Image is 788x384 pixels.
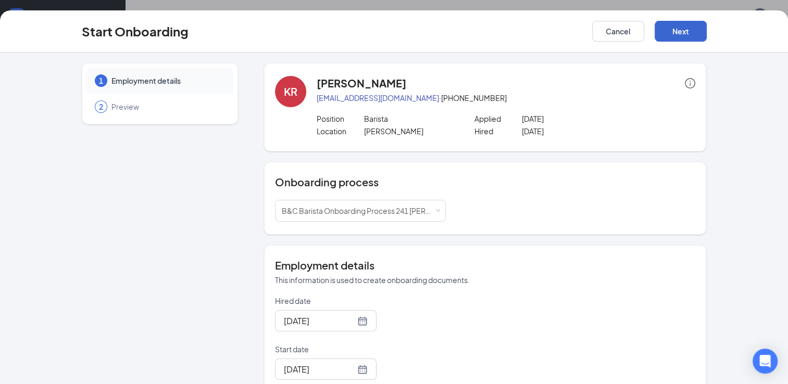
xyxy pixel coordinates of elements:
div: Open Intercom Messenger [753,349,778,374]
p: Applied [474,113,522,124]
h4: Employment details [275,258,696,273]
p: [PERSON_NAME] [364,126,458,136]
p: Hired [474,126,522,136]
p: · [PHONE_NUMBER] [317,93,696,103]
p: Location [317,126,364,136]
p: Hired date [275,296,446,306]
span: B&C Barista Onboarding Process 241 [PERSON_NAME] [282,206,469,215]
p: Barista [364,113,458,124]
span: Employment details [111,75,223,86]
a: [EMAIL_ADDRESS][DOMAIN_NAME] [317,93,439,103]
p: Start date [275,344,446,354]
h3: Start Onboarding [82,22,189,40]
span: 1 [99,75,103,86]
input: Aug 27, 2025 [284,314,355,327]
button: Next [655,21,707,42]
div: KR [284,84,297,99]
button: Cancel [592,21,644,42]
p: [DATE] [522,113,617,124]
p: Position [317,113,364,124]
span: Preview [111,101,223,112]
span: 2 [99,101,103,112]
p: This information is used to create onboarding documents. [275,275,696,285]
p: [DATE] [522,126,617,136]
h4: [PERSON_NAME] [317,76,406,91]
span: info-circle [685,78,695,88]
input: Aug 28, 2025 [284,363,355,376]
div: [object Object] [282,200,439,221]
h4: Onboarding process [275,175,696,189]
